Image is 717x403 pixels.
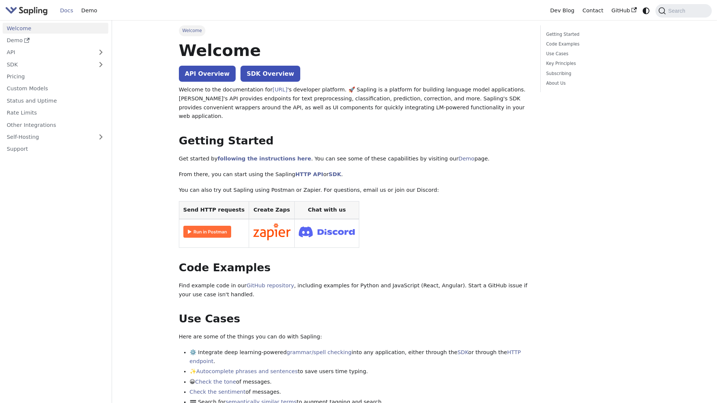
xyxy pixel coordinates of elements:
li: 😀 of messages. [190,378,530,387]
li: ✨ to save users time typing. [190,367,530,376]
img: Connect in Zapier [253,223,291,240]
a: Check the tone [195,379,236,385]
a: Subscribing [546,70,648,77]
a: SDK [329,171,341,177]
a: [URL] [273,87,288,93]
p: Get started by . You can see some of these capabilities by visiting our page. [179,154,530,163]
a: grammar/spell checking [287,349,352,355]
a: SDK Overview [240,66,300,82]
h2: Getting Started [179,134,530,148]
img: Run in Postman [183,226,231,238]
img: Sapling.ai [5,5,48,16]
th: Send HTTP requests [179,201,249,219]
p: You can also try out Sapling using Postman or Zapier. For questions, email us or join our Discord: [179,186,530,195]
a: SDK [3,59,93,70]
a: GitHub repository [246,282,294,288]
a: Welcome [3,23,108,34]
a: Use Cases [546,50,648,57]
a: SDK [457,349,468,355]
a: GitHub [607,5,640,16]
button: Switch between dark and light mode (currently system mode) [641,5,652,16]
a: following the instructions here [218,156,311,162]
a: HTTP endpoint [190,349,521,364]
a: Code Examples [546,41,648,48]
button: Expand sidebar category 'SDK' [93,59,108,70]
li: of messages. [190,388,530,397]
a: Demo [77,5,101,16]
a: Sapling.aiSapling.ai [5,5,50,16]
a: Self-Hosting [3,132,108,143]
button: Expand sidebar category 'API' [93,47,108,58]
a: HTTP API [295,171,323,177]
a: Dev Blog [546,5,578,16]
button: Search (Command+K) [655,4,711,18]
li: ⚙️ Integrate deep learning-powered into any application, either through the or through the . [190,348,530,366]
a: Rate Limits [3,107,108,118]
th: Create Zaps [249,201,295,219]
a: Other Integrations [3,119,108,130]
a: Docs [56,5,77,16]
nav: Breadcrumbs [179,25,530,36]
h2: Code Examples [179,261,530,275]
p: Welcome to the documentation for 's developer platform. 🚀 Sapling is a platform for building lang... [179,85,530,121]
p: Here are some of the things you can do with Sapling: [179,332,530,341]
a: API Overview [179,66,236,82]
p: From there, you can start using the Sapling or . [179,170,530,179]
a: Autocomplete phrases and sentences [196,368,298,374]
h1: Welcome [179,40,530,60]
a: Pricing [3,71,108,82]
a: Status and Uptime [3,95,108,106]
a: About Us [546,80,648,87]
a: Support [3,144,108,154]
a: API [3,47,93,58]
span: Welcome [179,25,205,36]
a: Custom Models [3,83,108,94]
a: Demo [3,35,108,46]
a: Getting Started [546,31,648,38]
a: Check the sentiment [190,389,246,395]
a: Contact [578,5,608,16]
span: Search [666,8,690,14]
h2: Use Cases [179,312,530,326]
p: Find example code in our , including examples for Python and JavaScript (React, Angular). Start a... [179,281,530,299]
img: Join Discord [299,224,355,240]
th: Chat with us [295,201,359,219]
a: Key Principles [546,60,648,67]
a: Demo [459,156,475,162]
